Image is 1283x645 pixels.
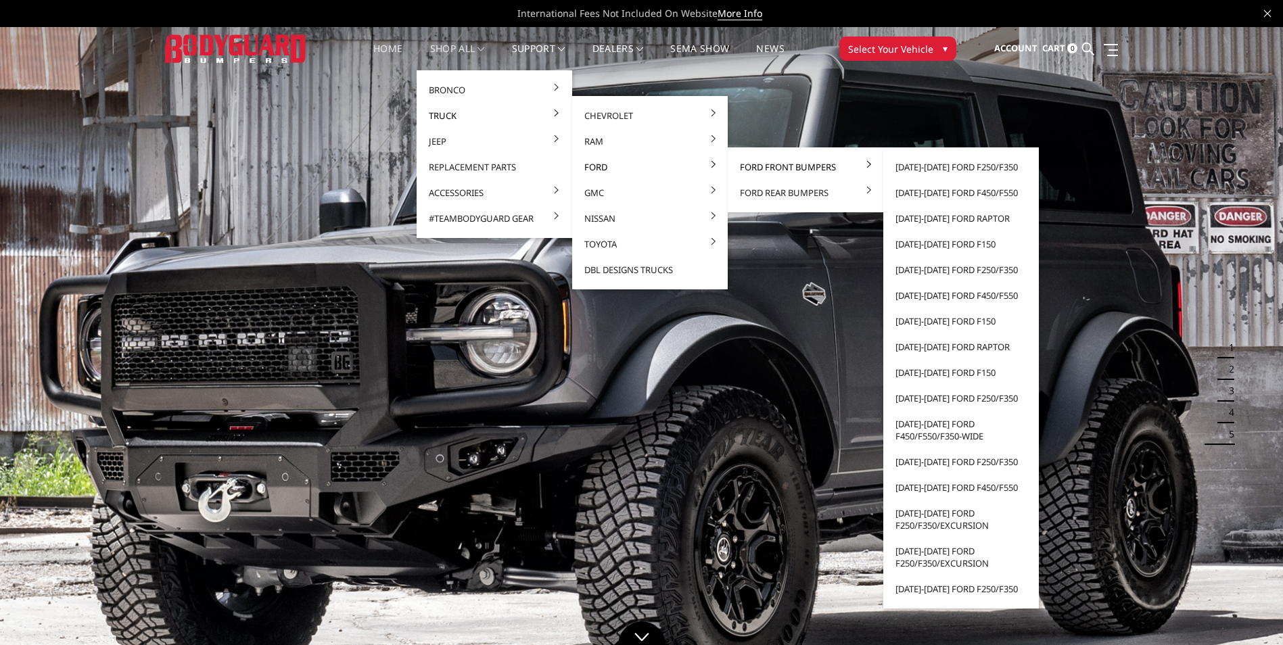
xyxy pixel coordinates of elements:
button: Select Your Vehicle [839,37,956,61]
a: Ford Front Bumpers [733,154,878,180]
span: Cart [1042,42,1065,54]
a: Click to Down [618,621,666,645]
a: [DATE]-[DATE] Ford Raptor [889,334,1033,360]
a: Jeep [422,128,567,154]
a: Ram [578,128,722,154]
button: 1 of 5 [1221,337,1234,358]
button: 5 of 5 [1221,423,1234,445]
a: [DATE]-[DATE] Ford F250/F350 [889,385,1033,411]
iframe: Chat Widget [1215,580,1283,645]
a: #TeamBodyguard Gear [422,206,567,231]
a: Replacement Parts [422,154,567,180]
a: Ford Rear Bumpers [733,180,878,206]
a: [DATE]-[DATE] Ford F250/F350/Excursion [889,538,1033,576]
a: SEMA Show [670,44,729,70]
img: BODYGUARD BUMPERS [165,34,307,62]
a: Account [994,30,1037,67]
a: [DATE]-[DATE] Ford F450/F550/F350-wide [889,411,1033,449]
a: Bronco [422,77,567,103]
a: [DATE]-[DATE] Ford F450/F550 [889,475,1033,500]
span: Select Your Vehicle [848,42,933,56]
a: Ford [578,154,722,180]
a: Accessories [422,180,567,206]
a: Truck [422,103,567,128]
a: [DATE]-[DATE] Ford F250/F350 [889,449,1033,475]
span: ▾ [943,41,948,55]
span: Account [994,42,1037,54]
a: [DATE]-[DATE] Ford F250/F350 [889,154,1033,180]
a: [DATE]-[DATE] Ford F150 [889,308,1033,334]
a: GMC [578,180,722,206]
a: shop all [430,44,485,70]
a: Nissan [578,206,722,231]
a: News [756,44,784,70]
a: Cart 0 [1042,30,1077,67]
button: 4 of 5 [1221,402,1234,423]
a: [DATE]-[DATE] Ford F250/F350 [889,257,1033,283]
a: Dealers [592,44,644,70]
button: 2 of 5 [1221,358,1234,380]
a: Support [512,44,565,70]
a: More Info [718,7,762,20]
a: [DATE]-[DATE] Ford F450/F550 [889,180,1033,206]
a: [DATE]-[DATE] Ford F250/F350 [889,576,1033,602]
a: [DATE]-[DATE] Ford F150 [889,360,1033,385]
a: [DATE]-[DATE] Ford F450/F550 [889,283,1033,308]
a: Toyota [578,231,722,257]
a: [DATE]-[DATE] Ford F250/F350/Excursion [889,500,1033,538]
a: Chevrolet [578,103,722,128]
a: Home [373,44,402,70]
a: DBL Designs Trucks [578,257,722,283]
a: [DATE]-[DATE] Ford F150 [889,231,1033,257]
a: [DATE]-[DATE] Ford Raptor [889,206,1033,231]
span: 0 [1067,43,1077,53]
button: 3 of 5 [1221,380,1234,402]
